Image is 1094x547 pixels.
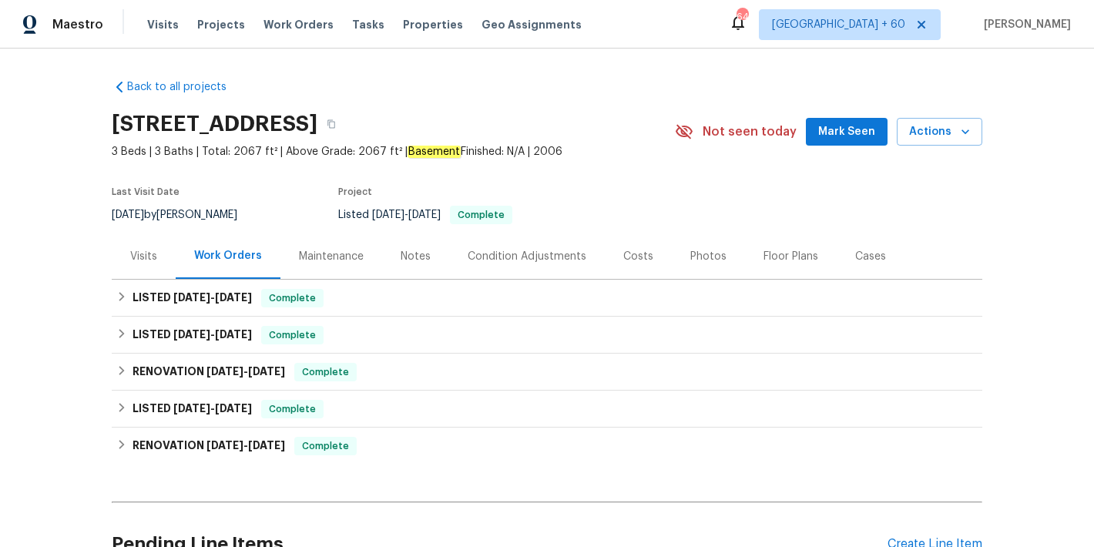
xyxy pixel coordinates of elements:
[215,292,252,303] span: [DATE]
[197,17,245,32] span: Projects
[818,122,875,142] span: Mark Seen
[401,249,431,264] div: Notes
[206,366,243,377] span: [DATE]
[133,400,252,418] h6: LISTED
[130,249,157,264] div: Visits
[215,403,252,414] span: [DATE]
[296,438,355,454] span: Complete
[296,364,355,380] span: Complete
[263,17,334,32] span: Work Orders
[408,146,461,158] em: Basement
[112,206,256,224] div: by [PERSON_NAME]
[806,118,888,146] button: Mark Seen
[468,249,586,264] div: Condition Adjustments
[112,187,180,196] span: Last Visit Date
[133,437,285,455] h6: RENOVATION
[112,391,982,428] div: LISTED [DATE]-[DATE]Complete
[482,17,582,32] span: Geo Assignments
[408,210,441,220] span: [DATE]
[133,326,252,344] h6: LISTED
[897,118,982,146] button: Actions
[206,366,285,377] span: -
[317,110,345,138] button: Copy Address
[978,17,1071,32] span: [PERSON_NAME]
[737,9,747,25] div: 648
[133,363,285,381] h6: RENOVATION
[623,249,653,264] div: Costs
[173,292,210,303] span: [DATE]
[215,329,252,340] span: [DATE]
[112,210,144,220] span: [DATE]
[248,440,285,451] span: [DATE]
[372,210,404,220] span: [DATE]
[173,329,210,340] span: [DATE]
[352,19,384,30] span: Tasks
[147,17,179,32] span: Visits
[112,144,675,159] span: 3 Beds | 3 Baths | Total: 2067 ft² | Above Grade: 2067 ft² | Finished: N/A | 2006
[703,124,797,139] span: Not seen today
[112,280,982,317] div: LISTED [DATE]-[DATE]Complete
[338,210,512,220] span: Listed
[173,292,252,303] span: -
[206,440,285,451] span: -
[263,327,322,343] span: Complete
[173,403,210,414] span: [DATE]
[338,187,372,196] span: Project
[248,366,285,377] span: [DATE]
[173,329,252,340] span: -
[451,210,511,220] span: Complete
[133,289,252,307] h6: LISTED
[112,428,982,465] div: RENOVATION [DATE]-[DATE]Complete
[263,401,322,417] span: Complete
[372,210,441,220] span: -
[52,17,103,32] span: Maestro
[263,290,322,306] span: Complete
[772,17,905,32] span: [GEOGRAPHIC_DATA] + 60
[299,249,364,264] div: Maintenance
[909,122,970,142] span: Actions
[112,79,260,95] a: Back to all projects
[194,248,262,263] div: Work Orders
[763,249,818,264] div: Floor Plans
[403,17,463,32] span: Properties
[112,317,982,354] div: LISTED [DATE]-[DATE]Complete
[690,249,727,264] div: Photos
[173,403,252,414] span: -
[112,354,982,391] div: RENOVATION [DATE]-[DATE]Complete
[112,116,317,132] h2: [STREET_ADDRESS]
[855,249,886,264] div: Cases
[206,440,243,451] span: [DATE]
